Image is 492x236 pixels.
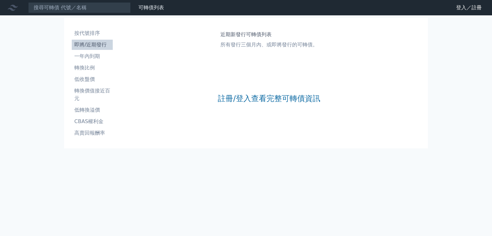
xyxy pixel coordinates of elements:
[72,64,113,72] li: 轉換比例
[72,128,113,138] a: 高賣回報酬率
[72,52,113,60] li: 一年內到期
[220,31,318,38] h1: 近期新發行可轉債列表
[220,41,318,49] p: 所有發行三個月內、或即將發行的可轉債。
[72,41,113,49] li: 即將/近期發行
[72,51,113,61] a: 一年內到期
[72,28,113,38] a: 按代號排序
[72,129,113,137] li: 高賣回報酬率
[72,75,113,83] li: 低收盤價
[72,87,113,102] li: 轉換價值接近百元
[72,106,113,114] li: 低轉換溢價
[451,3,487,13] a: 登入／註冊
[72,105,113,115] a: 低轉換溢價
[72,86,113,104] a: 轉換價值接近百元
[28,2,131,13] input: 搜尋可轉債 代號／名稱
[218,93,320,104] a: 註冊/登入查看完整可轉債資訊
[72,74,113,84] a: 低收盤價
[72,29,113,37] li: 按代號排序
[138,4,164,11] a: 可轉債列表
[72,63,113,73] a: 轉換比例
[72,40,113,50] a: 即將/近期發行
[72,118,113,125] li: CBAS權利金
[72,116,113,127] a: CBAS權利金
